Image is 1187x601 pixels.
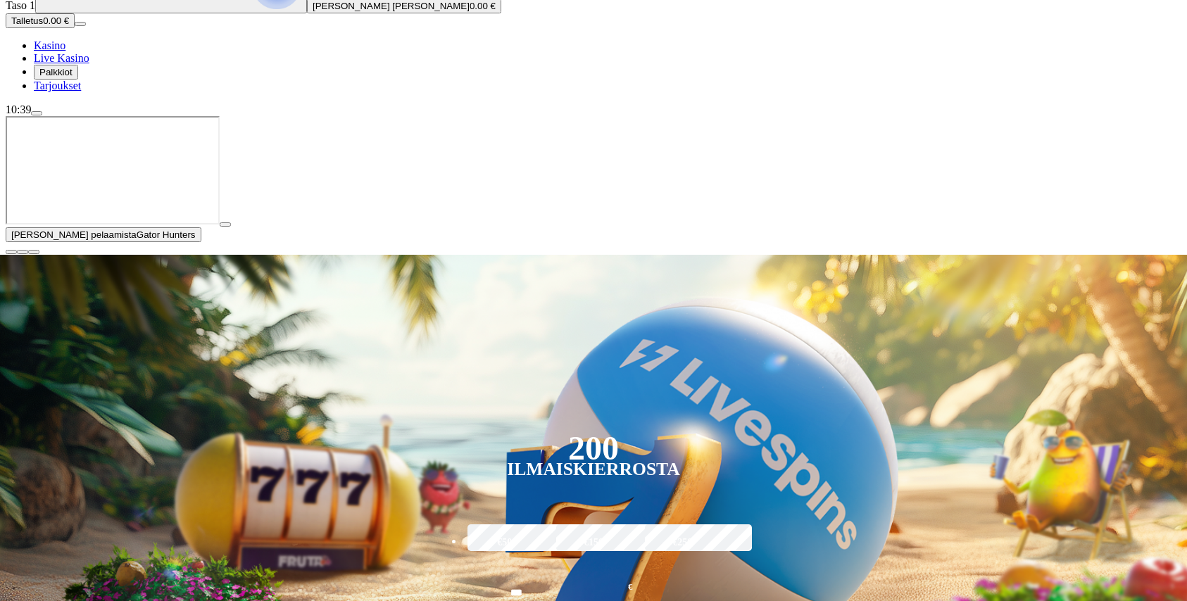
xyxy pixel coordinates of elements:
[34,39,65,51] span: Kasino
[11,15,43,26] span: Talletus
[568,440,619,457] div: 200
[6,227,201,242] button: [PERSON_NAME] pelaamistaGator Hunters
[137,229,196,240] span: Gator Hunters
[6,116,220,224] iframe: Gator Hunters
[507,461,680,478] div: Ilmaiskierrosta
[11,229,137,240] span: [PERSON_NAME] pelaamista
[31,111,42,115] button: menu
[34,65,78,80] button: reward iconPalkkiot
[28,250,39,254] button: fullscreen icon
[34,52,89,64] span: Live Kasino
[6,250,17,254] button: close icon
[470,1,496,11] span: 0.00 €
[34,39,65,51] a: diamond iconKasino
[220,222,231,227] button: play icon
[17,250,28,254] button: chevron-down icon
[641,522,724,563] label: €250
[43,15,69,26] span: 0.00 €
[75,22,86,26] button: menu
[553,522,635,563] label: €150
[6,13,75,28] button: Talletusplus icon0.00 €
[464,522,546,563] label: €50
[628,581,632,594] span: €
[313,1,470,11] span: [PERSON_NAME] [PERSON_NAME]
[34,52,89,64] a: poker-chip iconLive Kasino
[34,80,81,91] a: gift-inverted iconTarjoukset
[6,103,31,115] span: 10:39
[34,80,81,91] span: Tarjoukset
[39,67,73,77] span: Palkkiot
